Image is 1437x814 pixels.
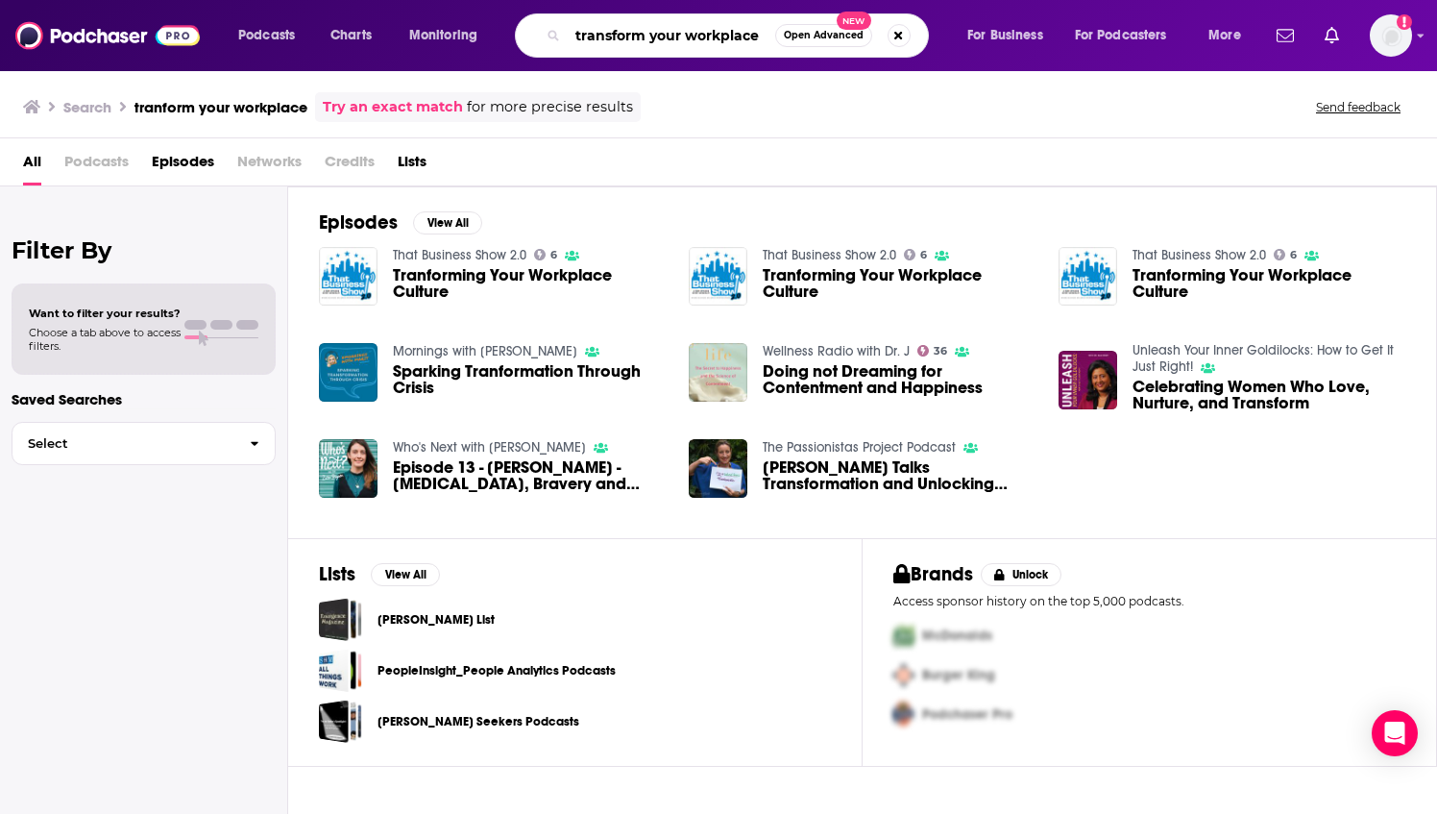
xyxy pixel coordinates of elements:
[550,251,557,259] span: 6
[409,22,477,49] span: Monitoring
[934,347,947,356] span: 36
[29,307,181,320] span: Want to filter your results?
[393,267,666,300] a: Tranforming Your Workplace Culture
[319,247,378,306] img: Tranforming Your Workplace Culture
[393,459,666,492] a: Episode 13 - Roxanne Hobbs - Autism, Bravery and Belonging
[15,17,200,54] img: Podchaser - Follow, Share and Rate Podcasts
[893,562,973,586] h2: Brands
[393,459,666,492] span: Episode 13 - [PERSON_NAME] - [MEDICAL_DATA], Bravery and Belonging
[1370,14,1412,57] img: User Profile
[330,22,372,49] span: Charts
[922,667,995,683] span: Burger King
[23,146,41,185] a: All
[1208,22,1241,49] span: More
[904,249,928,260] a: 6
[763,439,956,456] a: The Passionistas Project Podcast
[371,563,440,586] button: View All
[29,326,181,353] span: Choose a tab above to access filters.
[1133,342,1394,375] a: Unleash Your Inner Goldilocks: How to Get It Just Right!
[568,20,775,51] input: Search podcasts, credits, & more...
[1290,251,1297,259] span: 6
[1059,351,1117,409] img: Celebrating Women Who Love, Nurture, and Transform
[319,649,362,692] a: PeopleInsight_People Analytics Podcasts
[1310,99,1406,115] button: Send feedback
[63,98,111,116] h3: Search
[763,343,910,359] a: Wellness Radio with Dr. J
[893,594,1405,608] p: Access sponsor history on the top 5,000 podcasts.
[12,437,234,450] span: Select
[763,267,1035,300] a: Tranforming Your Workplace Culture
[763,247,896,263] a: That Business Show 2.0
[378,711,579,732] a: [PERSON_NAME] Seekers Podcasts
[378,660,616,681] a: PeopleInsight_People Analytics Podcasts
[319,343,378,402] img: Sparking Tranformation Through Crisis
[1370,14,1412,57] button: Show profile menu
[237,146,302,185] span: Networks
[238,22,295,49] span: Podcasts
[152,146,214,185] a: Episodes
[763,459,1035,492] span: [PERSON_NAME] Talks Transformation and Unlocking Potential
[533,13,947,58] div: Search podcasts, credits, & more...
[1317,19,1347,52] a: Show notifications dropdown
[981,563,1062,586] button: Unlock
[393,363,666,396] a: Sparking Tranformation Through Crisis
[1269,19,1302,52] a: Show notifications dropdown
[917,345,948,357] a: 36
[396,20,502,51] button: open menu
[784,31,864,40] span: Open Advanced
[775,24,872,47] button: Open AdvancedNew
[954,20,1067,51] button: open menu
[922,628,992,644] span: McDonalds
[967,22,1043,49] span: For Business
[763,363,1035,396] span: Doing not Dreaming for Contentment and Happiness
[398,146,426,185] a: Lists
[1133,247,1266,263] a: That Business Show 2.0
[763,459,1035,492] a: Suzie Lewis Talks Transformation and Unlocking Potential
[886,655,922,695] img: Second Pro Logo
[134,98,307,116] h3: tranform your workplace
[1075,22,1167,49] span: For Podcasters
[837,12,871,30] span: New
[12,422,276,465] button: Select
[378,609,495,630] a: [PERSON_NAME] List
[393,247,526,263] a: That Business Show 2.0
[12,390,276,408] p: Saved Searches
[1133,379,1405,411] a: Celebrating Women Who Love, Nurture, and Transform
[319,210,482,234] a: EpisodesView All
[1059,247,1117,306] img: Tranforming Your Workplace Culture
[689,439,747,498] a: Suzie Lewis Talks Transformation and Unlocking Potential
[319,210,398,234] h2: Episodes
[1397,14,1412,30] svg: Add a profile image
[323,96,463,118] a: Try an exact match
[393,343,577,359] a: Mornings with Marit
[393,439,586,456] a: Who's Next with Zara Bryson
[1133,267,1405,300] a: Tranforming Your Workplace Culture
[12,236,276,264] h2: Filter By
[1370,14,1412,57] span: Logged in as WE_Broadcast
[319,439,378,498] img: Episode 13 - Roxanne Hobbs - Autism, Bravery and Belonging
[534,249,558,260] a: 6
[319,598,362,641] a: Marcus Lohrmann_Religion_Total List
[689,343,747,402] a: Doing not Dreaming for Contentment and Happiness
[922,706,1012,723] span: Podchaser Pro
[1062,20,1195,51] button: open menu
[225,20,320,51] button: open menu
[325,146,375,185] span: Credits
[689,247,747,306] img: Tranforming Your Workplace Culture
[319,562,440,586] a: ListsView All
[319,700,362,743] a: Mike Peditto_Job Seekers Podcasts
